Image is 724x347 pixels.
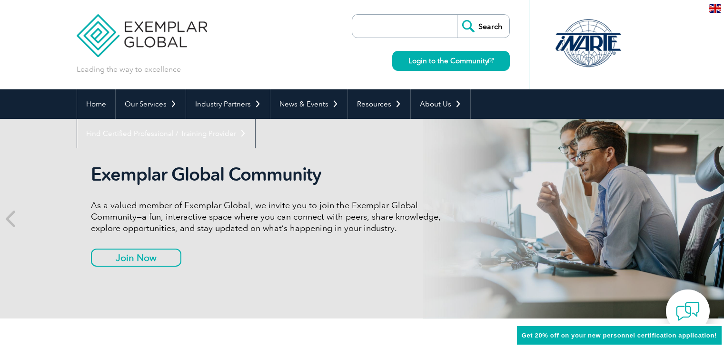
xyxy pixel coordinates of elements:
[77,64,181,75] p: Leading the way to excellence
[488,58,494,63] img: open_square.png
[91,249,181,267] a: Join Now
[91,164,448,185] h2: Exemplar Global Community
[116,89,186,119] a: Our Services
[457,15,509,38] input: Search
[348,89,410,119] a: Resources
[411,89,470,119] a: About Us
[77,119,255,148] a: Find Certified Professional / Training Provider
[709,4,721,13] img: en
[186,89,270,119] a: Industry Partners
[91,200,448,234] p: As a valued member of Exemplar Global, we invite you to join the Exemplar Global Community—a fun,...
[676,299,700,323] img: contact-chat.png
[270,89,347,119] a: News & Events
[392,51,510,71] a: Login to the Community
[522,332,717,339] span: Get 20% off on your new personnel certification application!
[77,89,115,119] a: Home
